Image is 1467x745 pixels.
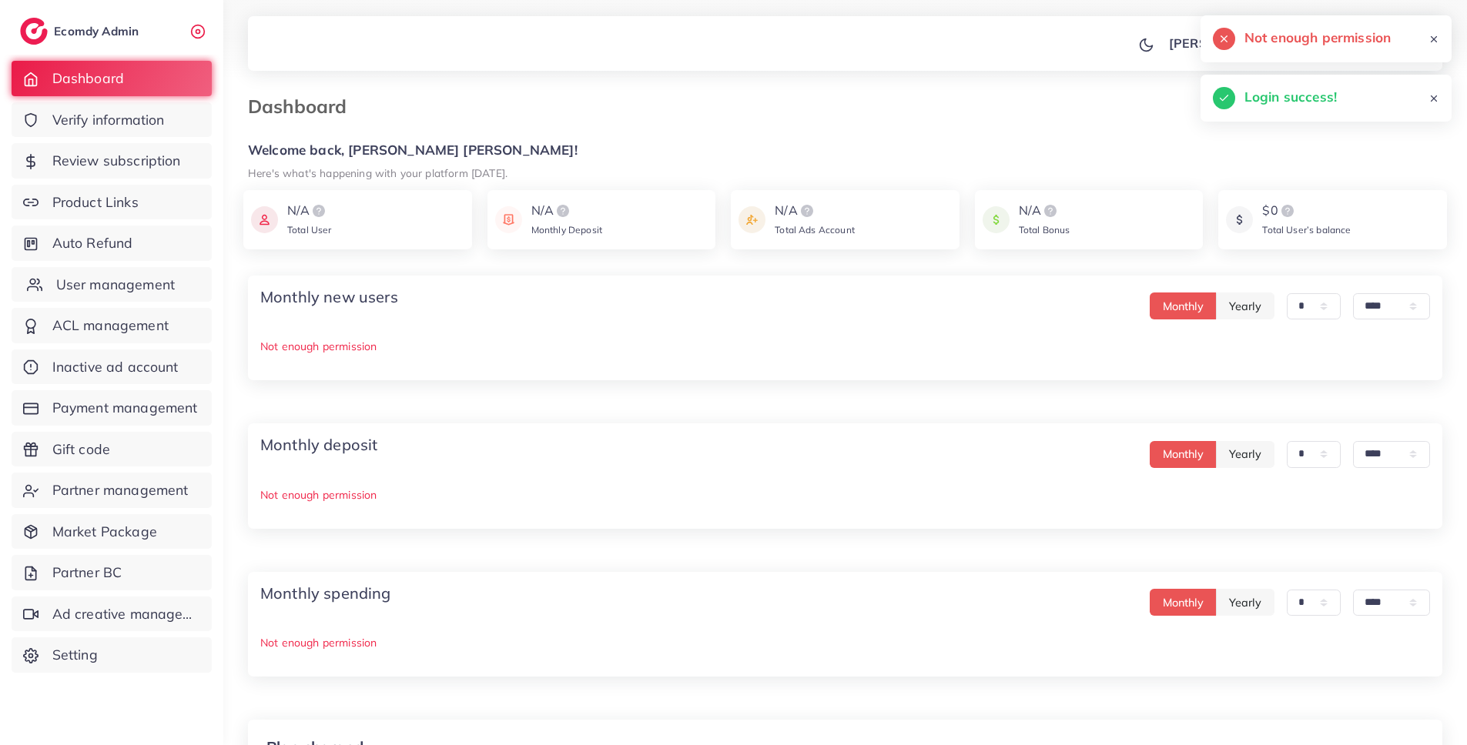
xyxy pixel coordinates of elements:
p: Not enough permission [260,633,1430,652]
p: Not enough permission [260,337,1430,356]
img: logo [554,202,572,220]
a: Dashboard [12,61,212,96]
a: ACL management [12,308,212,343]
button: Monthly [1150,441,1217,468]
button: Monthly [1150,589,1217,616]
button: Yearly [1216,292,1274,319]
a: Partner BC [12,555,212,590]
img: icon payment [495,202,522,238]
span: Total User [287,224,332,236]
a: Market Package [12,514,212,550]
span: Total Bonus [1019,224,1070,236]
button: Monthly [1150,292,1217,319]
a: Partner management [12,473,212,508]
a: Inactive ad account [12,349,212,385]
a: Verify information [12,102,212,138]
h4: Monthly new users [260,288,398,306]
img: logo [1041,202,1060,220]
button: Yearly [1216,589,1274,616]
a: Review subscription [12,143,212,179]
div: $0 [1262,202,1351,220]
span: Auto Refund [52,233,133,253]
div: N/A [1019,202,1070,220]
a: Payment management [12,390,212,426]
span: Total User’s balance [1262,224,1351,236]
span: Payment management [52,398,198,418]
span: Inactive ad account [52,357,179,377]
div: N/A [775,202,855,220]
p: Not enough permission [260,486,1430,504]
img: icon payment [1226,202,1253,238]
a: Ad creative management [12,596,212,632]
span: Verify information [52,110,165,130]
img: logo [20,18,48,45]
span: Ad creative management [52,604,200,624]
span: Setting [52,645,98,665]
span: Review subscription [52,151,181,171]
a: Product Links [12,185,212,220]
span: Partner BC [52,563,122,583]
h5: Not enough permission [1244,28,1391,48]
span: Dashboard [52,68,124,89]
h5: Welcome back, [PERSON_NAME] [PERSON_NAME]! [248,142,1442,159]
a: Auto Refund [12,226,212,261]
div: N/A [531,202,602,220]
span: Market Package [52,522,157,542]
h3: Dashboard [248,95,359,118]
img: logo [310,202,328,220]
img: logo [1278,202,1297,220]
h2: Ecomdy Admin [54,24,142,38]
span: Total Ads Account [775,224,855,236]
span: Product Links [52,192,139,212]
img: icon payment [739,202,765,238]
div: N/A [287,202,332,220]
a: logoEcomdy Admin [20,18,142,45]
span: Partner management [52,480,189,500]
small: Here's what's happening with your platform [DATE]. [248,166,507,179]
span: Gift code [52,439,110,459]
span: Monthly Deposit [531,224,602,236]
a: User management [12,267,212,302]
span: User management [56,275,175,295]
h5: Login success! [1244,87,1337,107]
span: ACL management [52,316,169,336]
a: [PERSON_NAME] [PERSON_NAME]avatar [1161,28,1430,58]
a: Gift code [12,432,212,467]
h4: Monthly deposit [260,436,377,454]
a: Setting [12,637,212,673]
img: icon payment [983,202,1010,238]
img: icon payment [251,202,278,238]
img: logo [798,202,816,220]
p: [PERSON_NAME] [PERSON_NAME] [1169,34,1383,52]
h4: Monthly spending [260,584,391,603]
button: Yearly [1216,441,1274,468]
